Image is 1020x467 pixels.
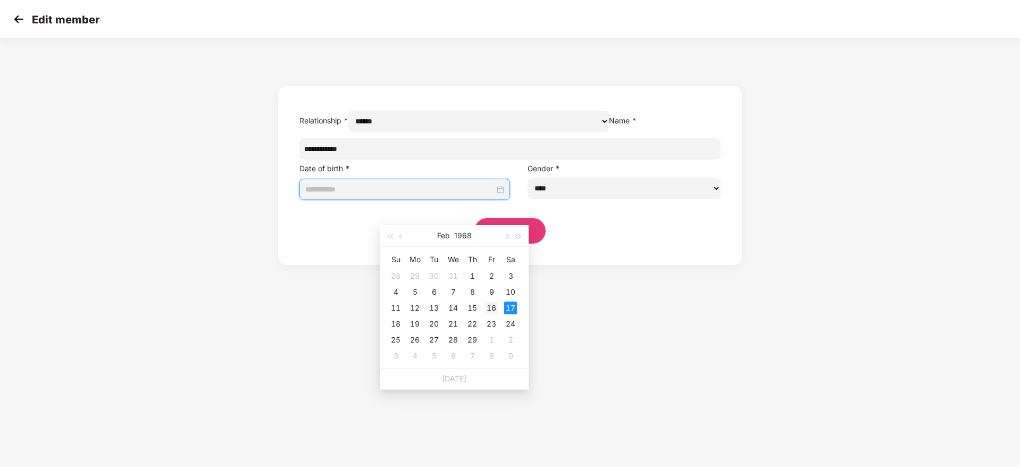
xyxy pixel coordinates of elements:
div: 27 [428,333,440,346]
td: 1968-01-28 [386,268,405,284]
div: 24 [504,318,517,330]
td: 1968-02-12 [405,300,424,316]
div: 5 [428,349,440,362]
div: 20 [428,318,440,330]
div: 18 [389,318,402,330]
div: 2 [504,333,517,346]
div: 6 [447,349,459,362]
div: 28 [447,333,459,346]
button: Feb [437,225,450,246]
td: 1968-03-05 [424,348,444,364]
td: 1968-02-03 [501,268,520,284]
td: 1968-03-08 [482,348,501,364]
div: 9 [485,286,498,298]
td: 1968-02-25 [386,332,405,348]
div: 11 [389,302,402,314]
td: 1968-02-27 [424,332,444,348]
div: 7 [466,349,479,362]
td: 1968-02-01 [463,268,482,284]
label: Relationship * [299,116,348,125]
th: Fr [482,251,501,268]
p: Edit member [32,13,99,26]
th: Su [386,251,405,268]
a: [DATE] [442,374,466,383]
div: 21 [447,318,459,330]
div: 9 [504,349,517,362]
td: 1968-02-17 [501,300,520,316]
div: 14 [447,302,459,314]
td: 1968-02-26 [405,332,424,348]
td: 1968-02-28 [444,332,463,348]
th: Tu [424,251,444,268]
div: 28 [389,270,402,282]
td: 1968-02-16 [482,300,501,316]
td: 1968-02-18 [386,316,405,332]
td: 1968-02-07 [444,284,463,300]
td: 1968-01-30 [424,268,444,284]
div: 4 [389,286,402,298]
div: 30 [428,270,440,282]
div: 3 [389,349,402,362]
td: 1968-03-06 [444,348,463,364]
td: 1968-02-19 [405,316,424,332]
td: 1968-02-23 [482,316,501,332]
td: 1968-02-05 [405,284,424,300]
td: 1968-02-06 [424,284,444,300]
td: 1968-03-04 [405,348,424,364]
td: 1968-02-22 [463,316,482,332]
div: 1 [485,333,498,346]
div: 23 [485,318,498,330]
div: 6 [428,286,440,298]
div: 29 [466,333,479,346]
td: 1968-02-15 [463,300,482,316]
div: 7 [447,286,459,298]
td: 1968-02-11 [386,300,405,316]
td: 1968-02-04 [386,284,405,300]
th: Sa [501,251,520,268]
div: 8 [466,286,479,298]
div: 31 [447,270,459,282]
div: 12 [408,302,421,314]
div: 13 [428,302,440,314]
div: 5 [408,286,421,298]
td: 1968-03-07 [463,348,482,364]
td: 1968-02-29 [463,332,482,348]
td: 1968-03-09 [501,348,520,364]
td: 1968-02-13 [424,300,444,316]
div: 26 [408,333,421,346]
th: Th [463,251,482,268]
div: 3 [504,270,517,282]
td: 1968-03-01 [482,332,501,348]
div: 17 [504,302,517,314]
th: Mo [405,251,424,268]
div: 29 [408,270,421,282]
td: 1968-02-24 [501,316,520,332]
label: Name * [609,116,637,125]
td: 1968-02-14 [444,300,463,316]
div: 10 [504,286,517,298]
button: 1968 [454,225,472,246]
img: svg+xml;base64,PHN2ZyB4bWxucz0iaHR0cDovL3d3dy53My5vcmcvMjAwMC9zdmciIHdpZHRoPSIzMCIgaGVpZ2h0PSIzMC... [11,11,27,27]
div: 25 [389,333,402,346]
label: Gender * [528,164,560,173]
div: 16 [485,302,498,314]
div: 8 [485,349,498,362]
button: Save [474,218,546,244]
label: Date of birth * [299,164,350,173]
td: 1968-02-21 [444,316,463,332]
div: 15 [466,302,479,314]
div: 2 [485,270,498,282]
th: We [444,251,463,268]
td: 1968-03-03 [386,348,405,364]
td: 1968-01-31 [444,268,463,284]
td: 1968-03-02 [501,332,520,348]
div: 19 [408,318,421,330]
td: 1968-02-02 [482,268,501,284]
td: 1968-02-09 [482,284,501,300]
div: 1 [466,270,479,282]
td: 1968-02-20 [424,316,444,332]
td: 1968-01-29 [405,268,424,284]
td: 1968-02-10 [501,284,520,300]
div: 4 [408,349,421,362]
td: 1968-02-08 [463,284,482,300]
